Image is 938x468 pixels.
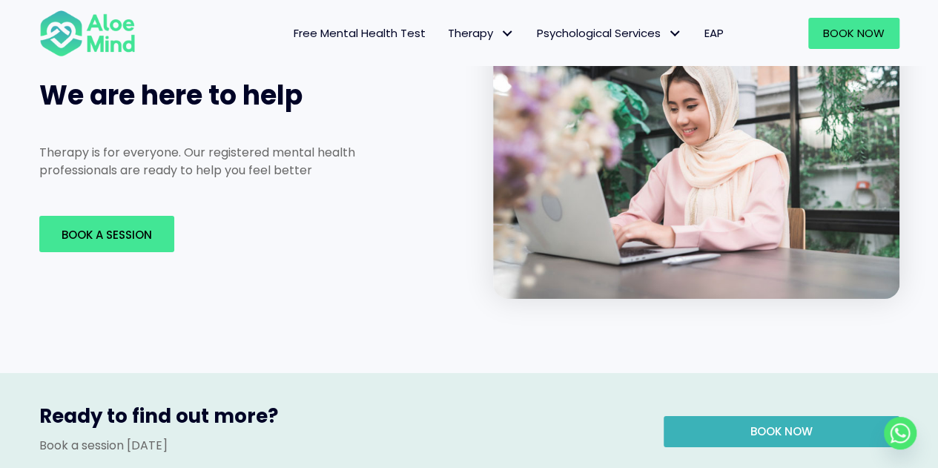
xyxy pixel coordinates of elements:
span: Therapy: submenu [497,22,518,44]
span: We are here to help [39,76,303,114]
a: TherapyTherapy: submenu [437,18,526,49]
a: Book now [664,416,899,447]
span: Psychological Services: submenu [664,22,686,44]
a: Free Mental Health Test [283,18,437,49]
nav: Menu [155,18,735,49]
span: Book A Session [62,227,152,243]
a: Whatsapp [884,417,916,449]
a: Book A Session [39,216,174,252]
a: Psychological ServicesPsychological Services: submenu [526,18,693,49]
a: Book Now [808,18,899,49]
img: asian-laptop-session [493,30,899,298]
h3: Ready to find out more? [39,403,641,437]
a: EAP [693,18,735,49]
span: Book Now [823,25,885,41]
span: Psychological Services [537,25,682,41]
span: Free Mental Health Test [294,25,426,41]
span: EAP [704,25,724,41]
p: Book a session [DATE] [39,437,641,454]
img: Aloe mind Logo [39,9,136,58]
span: Therapy [448,25,515,41]
p: Therapy is for everyone. Our registered mental health professionals are ready to help you feel be... [39,144,404,178]
span: Book now [750,423,813,439]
